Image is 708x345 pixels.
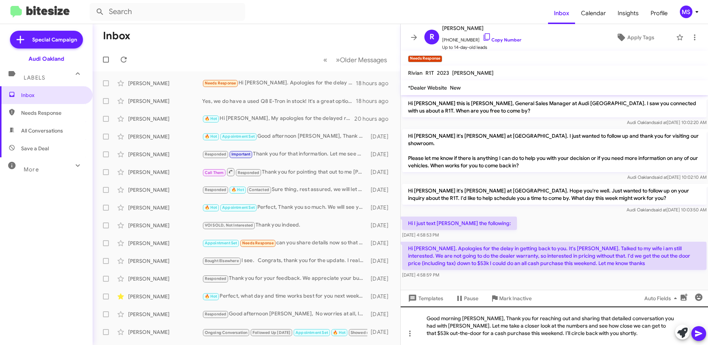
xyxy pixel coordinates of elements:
div: [DATE] [367,293,394,300]
div: [DATE] [367,257,394,265]
span: « [323,55,327,64]
div: [DATE] [367,311,394,318]
span: Responded [205,187,227,192]
span: Responded [205,276,227,281]
div: [PERSON_NAME] [128,204,202,211]
button: Apply Tags [597,31,672,44]
div: [DATE] [367,328,394,336]
span: Audi Oakland [DATE] 10:02:10 AM [627,174,707,180]
span: Ongoing Conversation [205,330,248,335]
span: Special Campaign [32,36,77,43]
span: Appointment Set [205,241,237,245]
span: Older Messages [340,56,387,64]
span: More [24,166,39,173]
div: can you share details now so that I am clear when I visit [202,239,367,247]
span: Audi Oakland [DATE] 10:02:20 AM [627,120,707,125]
span: Responded [205,152,227,157]
button: Next [331,52,391,67]
span: Inbox [21,91,84,99]
p: Hi [PERSON_NAME] this is [PERSON_NAME], General Sales Manager at Audi [GEOGRAPHIC_DATA]. I saw yo... [402,97,707,117]
div: Good morning [PERSON_NAME], Thank you for reaching out and sharing that detailed conversation you... [401,307,708,345]
div: Yes, we do have a used Q8 E-Tron in stock! It's a great option. When would you like to come in an... [202,97,356,105]
span: All Conversations [21,127,63,134]
span: 🔥 Hot [205,134,217,139]
span: New [450,84,461,91]
div: [PERSON_NAME] [128,240,202,247]
p: Hi [PERSON_NAME] it's [PERSON_NAME] at [GEOGRAPHIC_DATA]. Hope you're well. Just wanted to follow... [402,184,707,205]
div: Inbound Call [202,327,367,336]
span: R [430,31,434,43]
button: Templates [401,292,449,305]
span: Rivian [408,70,423,76]
span: Templates [407,292,443,305]
div: Thank you for your feedback. We appreciate your business. [202,274,367,283]
p: Hi I just text [PERSON_NAME] the following: [402,217,517,230]
span: Mark Inactive [499,292,532,305]
div: [DATE] [367,151,394,158]
button: Auto Fields [638,292,686,305]
span: [DATE] 4:58:53 PM [402,232,439,238]
span: » [336,55,340,64]
div: [PERSON_NAME] [128,257,202,265]
span: Bought Elsewhere [205,258,239,263]
input: Search [90,3,245,21]
span: Auto Fields [644,292,680,305]
span: [PHONE_NUMBER] [442,33,521,44]
span: Profile [645,3,674,24]
div: 18 hours ago [356,97,394,105]
div: I see. Congrats, thank you for the update. I really appreciate it. Wishing you many happy miles w... [202,257,367,265]
span: Apply Tags [627,31,654,44]
div: [DATE] [367,133,394,140]
span: Needs Response [242,241,274,245]
div: [PERSON_NAME] [128,311,202,318]
div: [DATE] [367,186,394,194]
span: Pause [464,292,478,305]
button: Mark Inactive [484,292,538,305]
span: VOI SOLD, Not Interested [205,223,253,228]
div: [PERSON_NAME] [128,115,202,123]
span: Followed Up [DATE] [253,330,291,335]
h1: Inbox [103,30,130,42]
div: 20 hours ago [354,115,394,123]
span: Save a Deal [21,145,49,152]
a: Special Campaign [10,31,83,48]
span: Calendar [575,3,612,24]
span: 🔥 Hot [205,205,217,210]
div: [PERSON_NAME] [128,293,202,300]
small: Needs Response [408,56,442,62]
span: 2023 [437,70,449,76]
div: Thank you for that information. Let me see what I got here. [202,150,367,158]
span: Showed up and SOLD [351,330,392,335]
div: Good afternoon [PERSON_NAME], Thank you for reaching out. Absolutely you could. We will see you [... [202,132,367,141]
div: [DATE] [367,168,394,176]
span: 🔥 Hot [205,294,217,299]
span: Up to 14-day-old leads [442,44,521,51]
div: [PERSON_NAME] [128,222,202,229]
a: Insights [612,3,645,24]
a: Inbox [548,3,575,24]
a: Copy Number [482,37,521,43]
span: Contacted [249,187,269,192]
p: Hi [PERSON_NAME]. Apologies for the delay in getting back to you. It's [PERSON_NAME]. Talked to m... [402,242,707,270]
span: Appointment Set [222,134,255,139]
div: Hi [PERSON_NAME]. Apologies for the delay in getting back to you. It's [PERSON_NAME]. Talked to m... [202,79,356,87]
div: Good afternoon [PERSON_NAME], No worries at all, I understand you're not ready to move forward ju... [202,310,367,318]
span: Important [231,152,251,157]
span: said at [654,207,667,212]
div: Audi Oakland [29,55,64,63]
span: Audi Oakland [DATE] 10:03:50 AM [627,207,707,212]
span: Responded [238,170,260,175]
div: [PERSON_NAME] [128,97,202,105]
div: [DATE] [367,204,394,211]
span: R1T [425,70,434,76]
div: [PERSON_NAME] [128,168,202,176]
span: *Dealer Website [408,84,447,91]
span: 🔥 Hot [333,330,345,335]
nav: Page navigation example [319,52,391,67]
button: Pause [449,292,484,305]
div: [PERSON_NAME] [128,186,202,194]
span: Call Them [205,170,224,175]
div: [PERSON_NAME] [128,328,202,336]
div: 18 hours ago [356,80,394,87]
